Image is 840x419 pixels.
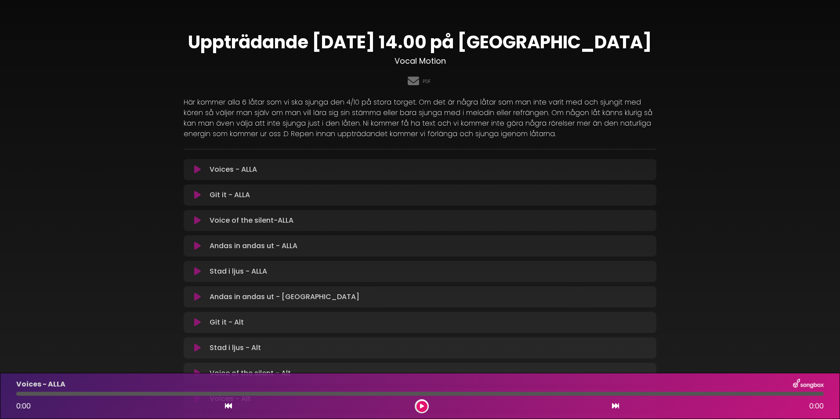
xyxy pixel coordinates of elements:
[184,56,656,66] h3: Vocal Motion
[210,317,244,328] p: Git it - Alt
[16,379,65,390] p: Voices - ALLA
[210,164,257,175] p: Voices - ALLA
[210,215,293,226] p: Voice of the silent-ALLA
[16,401,31,411] span: 0:00
[210,343,261,353] p: Stad i ljus - Alt
[210,241,297,251] p: Andas in andas ut - ALLA
[184,32,656,53] h1: Uppträdande [DATE] 14.00 på [GEOGRAPHIC_DATA]
[210,266,267,277] p: Stad i ljus - ALLA
[809,401,824,412] span: 0:00
[793,379,824,390] img: songbox-logo-white.png
[423,78,431,85] a: PDF
[210,190,250,200] p: Git it - ALLA
[210,368,291,379] p: Voice of the silent - Alt
[184,97,656,139] p: Här kommer alla 6 låtar som vi ska sjunga den 4/10 på stora torget. Om det är några låtar som man...
[210,292,359,302] p: Andas in andas ut - [GEOGRAPHIC_DATA]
